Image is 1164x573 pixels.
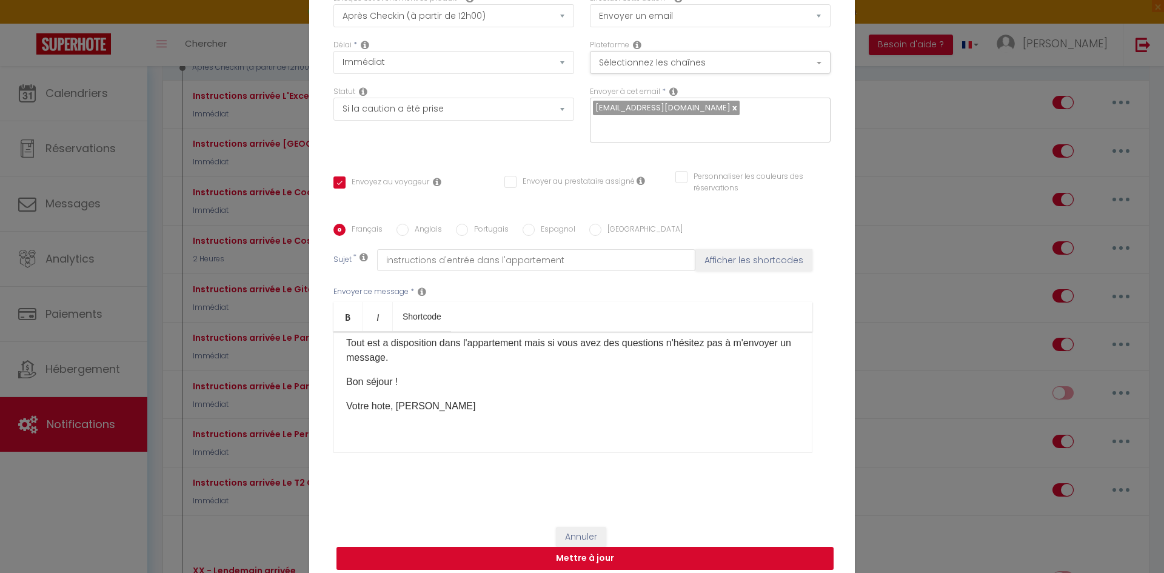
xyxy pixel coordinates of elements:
[409,224,442,237] label: Anglais
[346,224,383,237] label: Français
[333,302,363,331] a: Bold
[590,86,660,98] label: Envoyer à cet email
[601,224,683,237] label: [GEOGRAPHIC_DATA]
[333,86,355,98] label: Statut
[633,40,641,50] i: Action Channel
[333,254,352,267] label: Sujet
[556,527,606,548] button: Annuler
[346,399,800,414] p: Votre hote, [PERSON_NAME]
[637,176,645,186] i: Envoyer au prestataire si il est assigné
[590,39,629,51] label: Plateforme
[363,302,393,331] a: Italic
[695,249,812,271] button: Afficher les shortcodes
[433,177,441,187] i: Envoyer au voyageur
[595,102,731,113] span: [EMAIL_ADDRESS][DOMAIN_NAME]
[346,375,800,389] p: Bon séjour !
[1112,518,1155,564] iframe: Chat
[333,39,352,51] label: Délai
[535,224,575,237] label: Espagnol
[590,51,831,74] button: Sélectionnez les chaînes
[346,336,800,365] p: Tout est a disposition dans l'appartement mais si vous avez des questions n'hésitez pas à m'envoy...
[360,252,368,262] i: Subject
[333,332,812,453] div: ​ ​
[336,547,834,570] button: Mettre à jour
[359,87,367,96] i: Booking status
[669,87,678,96] i: Recipient
[361,40,369,50] i: Action Time
[418,287,426,297] i: Message
[393,302,451,331] a: Shortcode
[10,5,46,41] button: Ouvrir le widget de chat LiveChat
[468,224,509,237] label: Portugais
[333,286,409,298] label: Envoyer ce message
